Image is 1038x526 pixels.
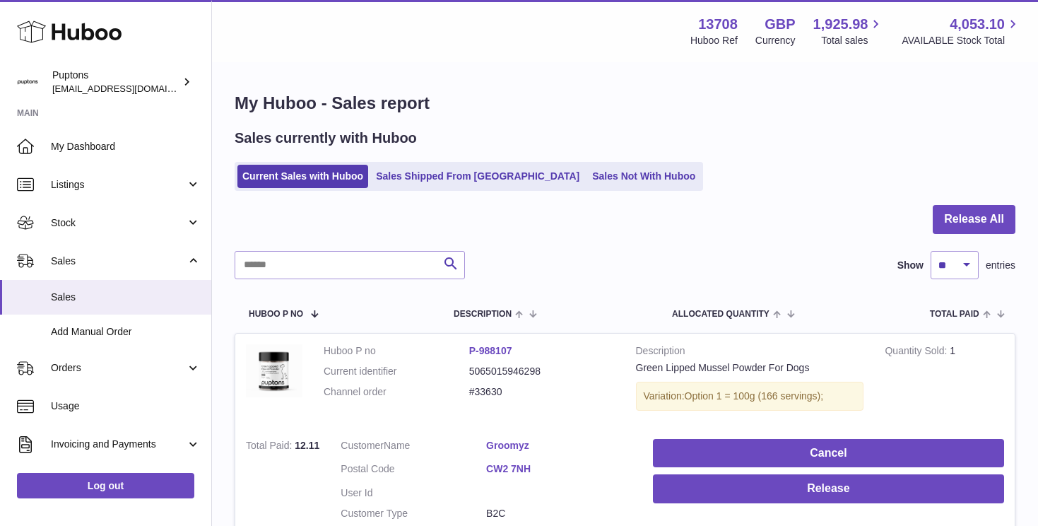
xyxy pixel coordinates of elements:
[246,344,302,397] img: TotalPetsGreenLippedMussel_29e81c7e-463f-4615-aef1-c6734e97805b.jpg
[51,216,186,230] span: Stock
[51,255,186,268] span: Sales
[486,462,632,476] a: CW2 7NH
[249,310,303,319] span: Huboo P no
[897,259,924,272] label: Show
[902,34,1021,47] span: AVAILABLE Stock Total
[341,439,486,456] dt: Name
[821,34,884,47] span: Total sales
[341,440,384,451] span: Customer
[341,462,486,479] dt: Postal Code
[636,361,864,375] div: Green Lipped Mussel Powder For Dogs
[295,440,319,451] span: 12.11
[52,69,179,95] div: Puptons
[636,344,864,361] strong: Description
[986,259,1015,272] span: entries
[324,344,469,358] dt: Huboo P no
[17,473,194,498] a: Log out
[469,385,615,399] dd: #33630
[51,325,201,339] span: Add Manual Order
[933,205,1015,234] button: Release All
[324,385,469,399] dt: Channel order
[653,439,1004,468] button: Cancel
[51,178,186,192] span: Listings
[653,474,1004,503] button: Release
[874,334,1015,428] td: 1
[51,438,186,451] span: Invoicing and Payments
[324,365,469,378] dt: Current identifier
[237,165,368,188] a: Current Sales with Huboo
[636,382,864,411] div: Variation:
[341,486,486,500] dt: User Id
[930,310,979,319] span: Total paid
[813,15,868,34] span: 1,925.98
[813,15,885,47] a: 1,925.98 Total sales
[902,15,1021,47] a: 4,053.10 AVAILABLE Stock Total
[765,15,795,34] strong: GBP
[755,34,796,47] div: Currency
[469,365,615,378] dd: 5065015946298
[885,345,950,360] strong: Quantity Sold
[51,140,201,153] span: My Dashboard
[52,83,208,94] span: [EMAIL_ADDRESS][DOMAIN_NAME]
[17,71,38,93] img: hello@puptons.com
[454,310,512,319] span: Description
[672,310,769,319] span: ALLOCATED Quantity
[486,439,632,452] a: Groomyz
[685,390,824,402] span: Option 1 = 100g (166 servings);
[371,165,584,188] a: Sales Shipped From [GEOGRAPHIC_DATA]
[950,15,1005,34] span: 4,053.10
[51,399,201,413] span: Usage
[587,165,700,188] a: Sales Not With Huboo
[51,361,186,375] span: Orders
[235,129,417,148] h2: Sales currently with Huboo
[235,92,1015,115] h1: My Huboo - Sales report
[690,34,738,47] div: Huboo Ref
[246,440,295,455] strong: Total Paid
[51,291,201,304] span: Sales
[341,507,486,520] dt: Customer Type
[486,507,632,520] dd: B2C
[698,15,738,34] strong: 13708
[469,345,512,356] a: P-988107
